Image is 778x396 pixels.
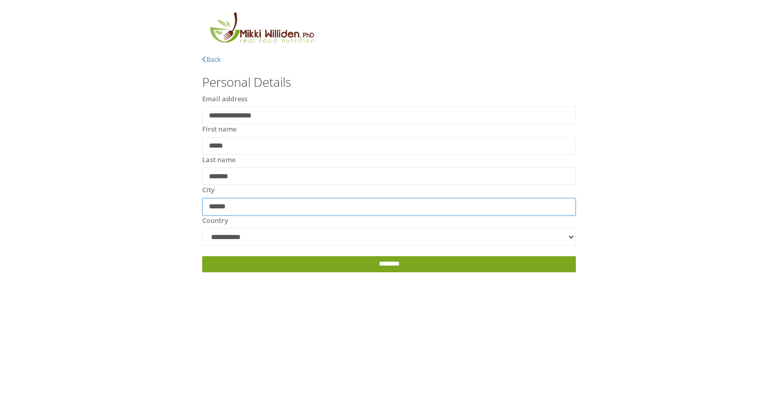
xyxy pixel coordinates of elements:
label: Country [202,216,228,226]
a: Back [202,55,221,64]
h3: Personal Details [202,75,576,89]
label: City [202,185,215,195]
label: Last name [202,155,235,165]
label: First name [202,124,236,135]
img: MikkiLogoMain.png [202,10,321,49]
label: Email address [202,94,247,104]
